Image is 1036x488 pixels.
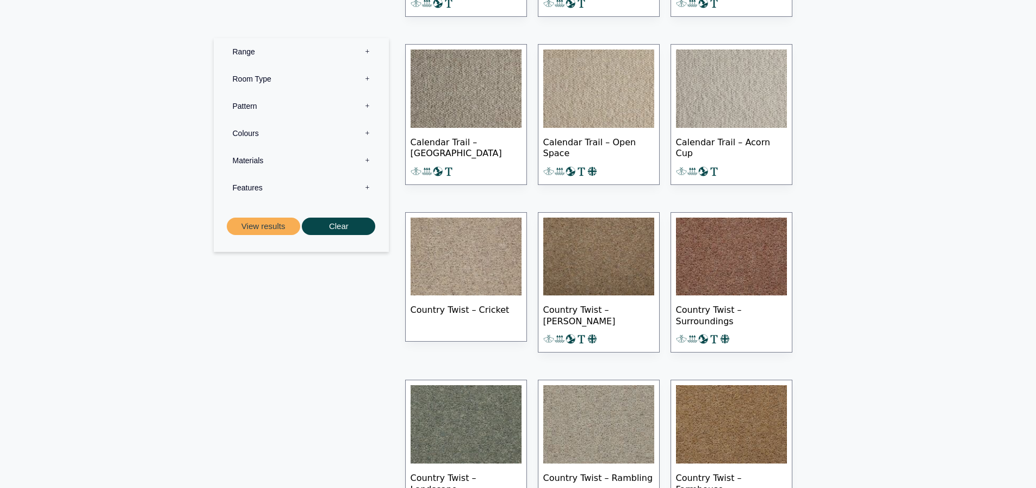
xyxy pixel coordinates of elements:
label: Materials [222,147,381,174]
label: Range [222,38,381,65]
a: Country Twist – [PERSON_NAME] [538,212,660,353]
span: Calendar Trail – [GEOGRAPHIC_DATA] [411,128,522,166]
img: Country Twist - Cricket [411,218,522,296]
span: Country Twist – Cricket [411,295,522,333]
label: Room Type [222,65,381,92]
a: Calendar Trail – [GEOGRAPHIC_DATA] [405,44,527,185]
button: Clear [302,218,375,236]
label: Pattern [222,92,381,120]
a: Calendar Trail – Acorn Cup [671,44,792,185]
a: Country Twist – Surroundings [671,212,792,353]
button: View results [227,218,300,236]
span: Country Twist – [PERSON_NAME] [543,295,654,333]
label: Features [222,174,381,201]
a: Calendar Trail – Open Space [538,44,660,185]
label: Colours [222,120,381,147]
span: Country Twist – Surroundings [676,295,787,333]
img: Craven Bracken [543,218,654,296]
span: Calendar Trail – Acorn Cup [676,128,787,166]
a: Country Twist – Cricket [405,212,527,342]
span: Calendar Trail – Open Space [543,128,654,166]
